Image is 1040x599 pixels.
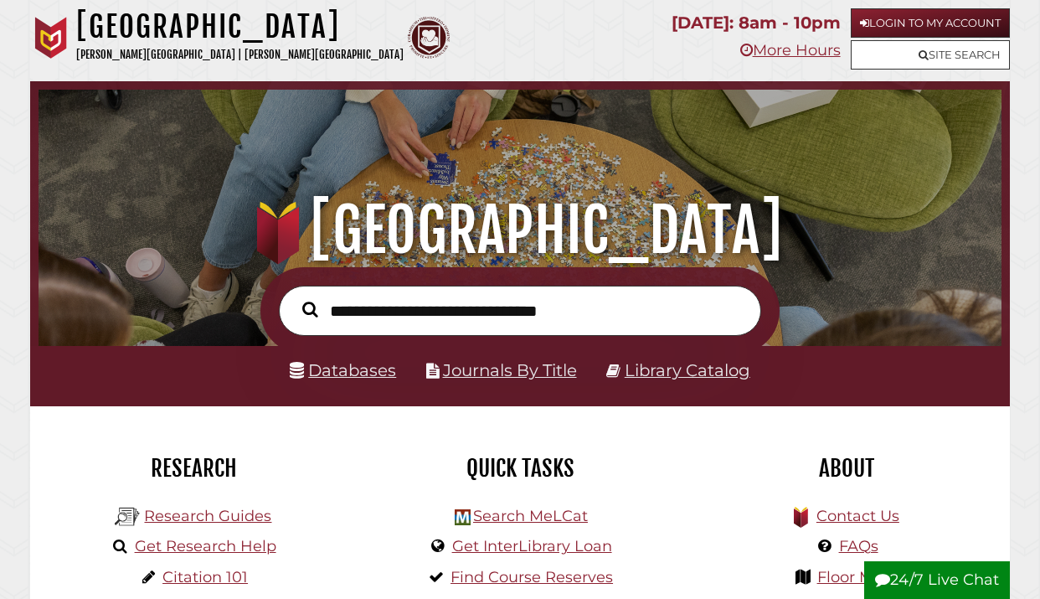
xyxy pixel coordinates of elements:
[851,40,1010,70] a: Site Search
[302,302,317,318] i: Search
[839,537,878,555] a: FAQs
[290,360,396,380] a: Databases
[115,504,140,529] img: Hekman Library Logo
[696,454,997,483] h2: About
[851,8,1010,38] a: Login to My Account
[135,537,276,555] a: Get Research Help
[76,8,404,45] h1: [GEOGRAPHIC_DATA]
[76,45,404,65] p: [PERSON_NAME][GEOGRAPHIC_DATA] | [PERSON_NAME][GEOGRAPHIC_DATA]
[30,17,72,59] img: Calvin University
[443,360,577,380] a: Journals By Title
[43,454,344,483] h2: Research
[54,194,986,267] h1: [GEOGRAPHIC_DATA]
[740,41,841,59] a: More Hours
[408,17,450,59] img: Calvin Theological Seminary
[625,360,750,380] a: Library Catalog
[473,507,588,525] a: Search MeLCat
[455,509,471,525] img: Hekman Library Logo
[144,507,271,525] a: Research Guides
[816,507,899,525] a: Contact Us
[162,568,248,586] a: Citation 101
[452,537,612,555] a: Get InterLibrary Loan
[294,297,326,321] button: Search
[369,454,671,483] h2: Quick Tasks
[817,568,900,586] a: Floor Maps
[450,568,613,586] a: Find Course Reserves
[672,8,841,38] p: [DATE]: 8am - 10pm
